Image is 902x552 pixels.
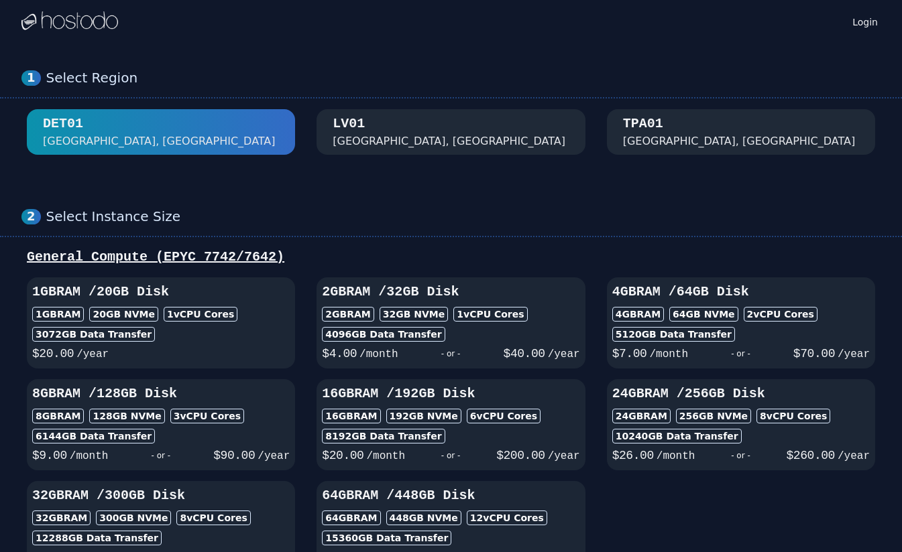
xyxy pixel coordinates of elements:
[164,307,237,322] div: 1 vCPU Cores
[467,409,541,423] div: 6 vCPU Cores
[623,133,856,149] div: [GEOGRAPHIC_DATA], [GEOGRAPHIC_DATA]
[32,486,290,505] h3: 32GB RAM / 300 GB Disk
[695,446,786,465] div: - or -
[322,486,579,505] h3: 64GB RAM / 448 GB Disk
[27,277,295,368] button: 1GBRAM /20GB Disk1GBRAM20GB NVMe1vCPU Cores3072GB Data Transfer$20.00/year
[386,510,461,525] div: 448 GB NVMe
[838,450,870,462] span: /year
[32,327,155,342] div: 3072 GB Data Transfer
[467,510,547,525] div: 12 vCPU Cores
[70,450,109,462] span: /month
[676,409,751,423] div: 256 GB NVMe
[258,450,290,462] span: /year
[386,409,461,423] div: 192 GB NVMe
[333,115,365,133] div: LV01
[850,13,881,29] a: Login
[89,307,158,322] div: 20 GB NVMe
[43,133,276,149] div: [GEOGRAPHIC_DATA], [GEOGRAPHIC_DATA]
[398,344,504,363] div: - or -
[317,109,585,155] button: LV01 [GEOGRAPHIC_DATA], [GEOGRAPHIC_DATA]
[793,347,835,360] span: $ 70.00
[317,277,585,368] button: 2GBRAM /32GB Disk2GBRAM32GB NVMe1vCPU Cores4096GB Data Transfer$4.00/month- or -$40.00/year
[612,409,671,423] div: 24GB RAM
[612,449,654,462] span: $ 26.00
[612,385,870,403] h3: 24GB RAM / 256 GB Disk
[213,449,255,462] span: $ 90.00
[669,307,738,322] div: 64 GB NVMe
[76,348,109,360] span: /year
[32,449,67,462] span: $ 9.00
[322,307,374,322] div: 2GB RAM
[744,307,818,322] div: 2 vCPU Cores
[787,449,835,462] span: $ 260.00
[607,277,875,368] button: 4GBRAM /64GB Disk4GBRAM64GB NVMe2vCPU Cores5120GB Data Transfer$7.00/month- or -$70.00/year
[21,11,118,31] img: Logo
[612,347,647,360] span: $ 7.00
[359,348,398,360] span: /month
[32,283,290,301] h3: 1GB RAM / 20 GB Disk
[322,385,579,403] h3: 16GB RAM / 192 GB Disk
[21,209,41,224] div: 2
[322,510,380,525] div: 64GB RAM
[108,446,213,465] div: - or -
[322,449,363,462] span: $ 20.00
[170,409,244,423] div: 3 vCPU Cores
[322,283,579,301] h3: 2GB RAM / 32 GB Disk
[657,450,695,462] span: /month
[96,510,171,525] div: 300 GB NVMe
[366,450,405,462] span: /month
[32,429,155,443] div: 6144 GB Data Transfer
[623,115,663,133] div: TPA01
[612,429,742,443] div: 10240 GB Data Transfer
[89,409,164,423] div: 128 GB NVMe
[322,531,451,545] div: 15360 GB Data Transfer
[21,248,881,267] div: General Compute (EPYC 7742/7642)
[27,109,295,155] button: DET01 [GEOGRAPHIC_DATA], [GEOGRAPHIC_DATA]
[32,409,84,423] div: 8GB RAM
[21,70,41,86] div: 1
[322,327,445,342] div: 4096 GB Data Transfer
[649,348,688,360] span: /month
[32,385,290,403] h3: 8GB RAM / 128 GB Disk
[838,348,870,360] span: /year
[504,347,545,360] span: $ 40.00
[607,379,875,470] button: 24GBRAM /256GB Disk24GBRAM256GB NVMe8vCPU Cores10240GB Data Transfer$26.00/month- or -$260.00/year
[453,307,527,322] div: 1 vCPU Cores
[688,344,793,363] div: - or -
[176,510,250,525] div: 8 vCPU Cores
[32,307,84,322] div: 1GB RAM
[612,283,870,301] h3: 4GB RAM / 64 GB Disk
[548,450,580,462] span: /year
[27,379,295,470] button: 8GBRAM /128GB Disk8GBRAM128GB NVMe3vCPU Cores6144GB Data Transfer$9.00/month- or -$90.00/year
[380,307,449,322] div: 32 GB NVMe
[607,109,875,155] button: TPA01 [GEOGRAPHIC_DATA], [GEOGRAPHIC_DATA]
[32,531,162,545] div: 12288 GB Data Transfer
[756,409,830,423] div: 8 vCPU Cores
[496,449,545,462] span: $ 200.00
[32,347,74,360] span: $ 20.00
[612,307,664,322] div: 4GB RAM
[548,348,580,360] span: /year
[322,347,357,360] span: $ 4.00
[46,208,881,225] div: Select Instance Size
[322,429,445,443] div: 8192 GB Data Transfer
[333,133,565,149] div: [GEOGRAPHIC_DATA], [GEOGRAPHIC_DATA]
[405,446,496,465] div: - or -
[317,379,585,470] button: 16GBRAM /192GB Disk16GBRAM192GB NVMe6vCPU Cores8192GB Data Transfer$20.00/month- or -$200.00/year
[32,510,91,525] div: 32GB RAM
[322,409,380,423] div: 16GB RAM
[46,70,881,86] div: Select Region
[43,115,83,133] div: DET01
[612,327,735,342] div: 5120 GB Data Transfer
